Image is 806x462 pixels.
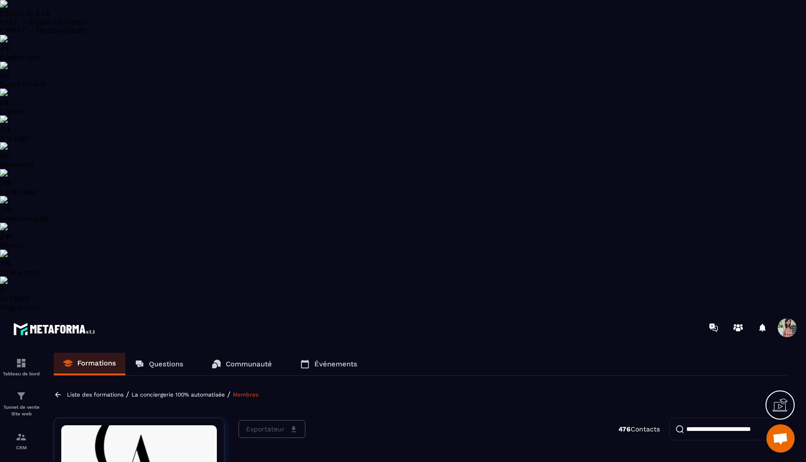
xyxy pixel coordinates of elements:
img: formation [16,431,27,443]
a: Formations [54,353,125,375]
a: La conciergerie 100% automatisée [132,391,225,398]
a: Liste des formations [67,391,123,398]
a: Questions [125,353,193,375]
p: Formations [77,359,116,367]
a: Communauté [202,353,281,375]
p: Tableau de bord [2,371,40,376]
p: Communauté [226,360,272,368]
a: formationformationTableau de bord [2,350,40,383]
img: formation [16,357,27,369]
img: formation [16,390,27,402]
span: / [126,390,129,399]
p: CRM [2,445,40,450]
p: Événements [314,360,357,368]
span: / [227,390,230,399]
a: Événements [291,353,367,375]
p: Tunnel de vente Site web [2,404,40,417]
a: formationformationCRM [2,424,40,457]
a: formationformationTunnel de vente Site web [2,383,40,424]
div: Ouvrir le chat [766,424,795,453]
img: logo [13,320,98,338]
p: Contacts [618,425,660,433]
p: Questions [149,360,183,368]
strong: 476 [618,425,631,433]
a: Membres [233,391,258,398]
